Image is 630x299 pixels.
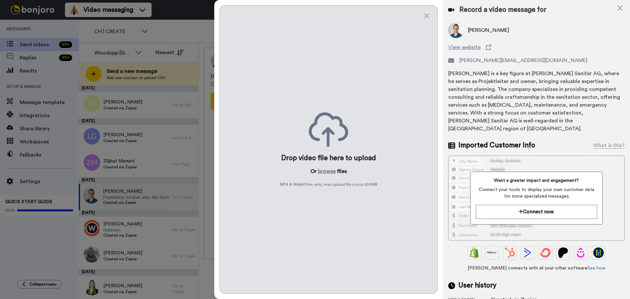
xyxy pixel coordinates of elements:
[310,167,347,175] p: Or files
[487,247,497,258] img: Ontraport
[540,247,551,258] img: ConvertKit
[476,205,597,219] button: Connect now
[576,247,586,258] img: Drip
[448,265,625,271] span: [PERSON_NAME] connects with all your other software
[448,43,625,51] a: View website
[476,186,597,200] span: Connect your tools to display your own customer data for more specialized messages
[458,281,496,290] span: User history
[280,182,377,187] span: MP4 & WebM files only, max upload file size is 500 MB
[593,141,625,149] div: What is this?
[458,140,535,150] span: Imported Customer Info
[281,154,376,163] div: Drop video file here to upload
[522,247,533,258] img: ActiveCampaign
[476,177,597,184] span: Want a greater impact and engagement?
[593,247,604,258] img: GoHighLevel
[318,167,336,175] button: browse
[469,247,480,258] img: Shopify
[587,266,605,270] a: See how
[459,56,587,64] span: [PERSON_NAME][EMAIL_ADDRESS][DOMAIN_NAME]
[505,247,515,258] img: Hubspot
[558,247,568,258] img: Patreon
[448,43,481,51] span: View website
[448,70,625,133] div: [PERSON_NAME] is a key figure at [PERSON_NAME] Sanitär AG, where he serves as Projektleiter and o...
